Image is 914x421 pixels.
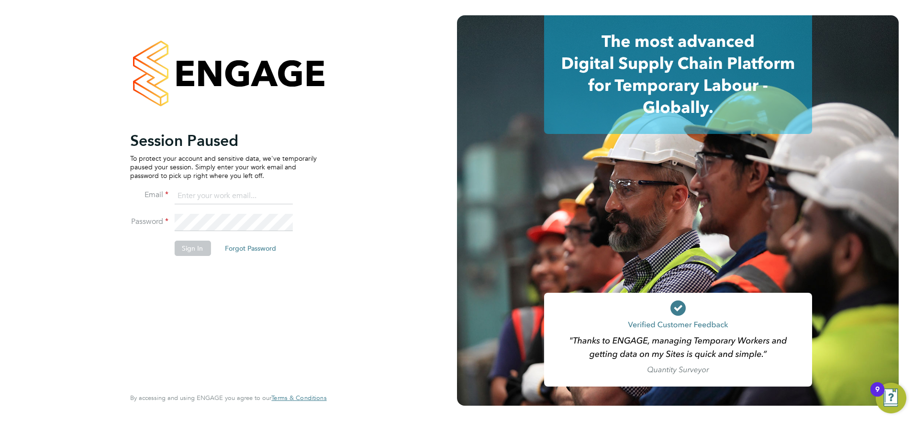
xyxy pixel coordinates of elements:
button: Forgot Password [217,241,284,256]
button: Sign In [174,241,211,256]
p: To protect your account and sensitive data, we've temporarily paused your session. Simply enter y... [130,154,317,180]
input: Enter your work email... [174,188,292,205]
h2: Session Paused [130,131,317,150]
div: 9 [875,389,880,402]
span: By accessing and using ENGAGE you agree to our [130,394,326,402]
label: Email [130,190,168,200]
label: Password [130,217,168,227]
button: Open Resource Center, 9 new notifications [876,383,906,413]
a: Terms & Conditions [271,394,326,402]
